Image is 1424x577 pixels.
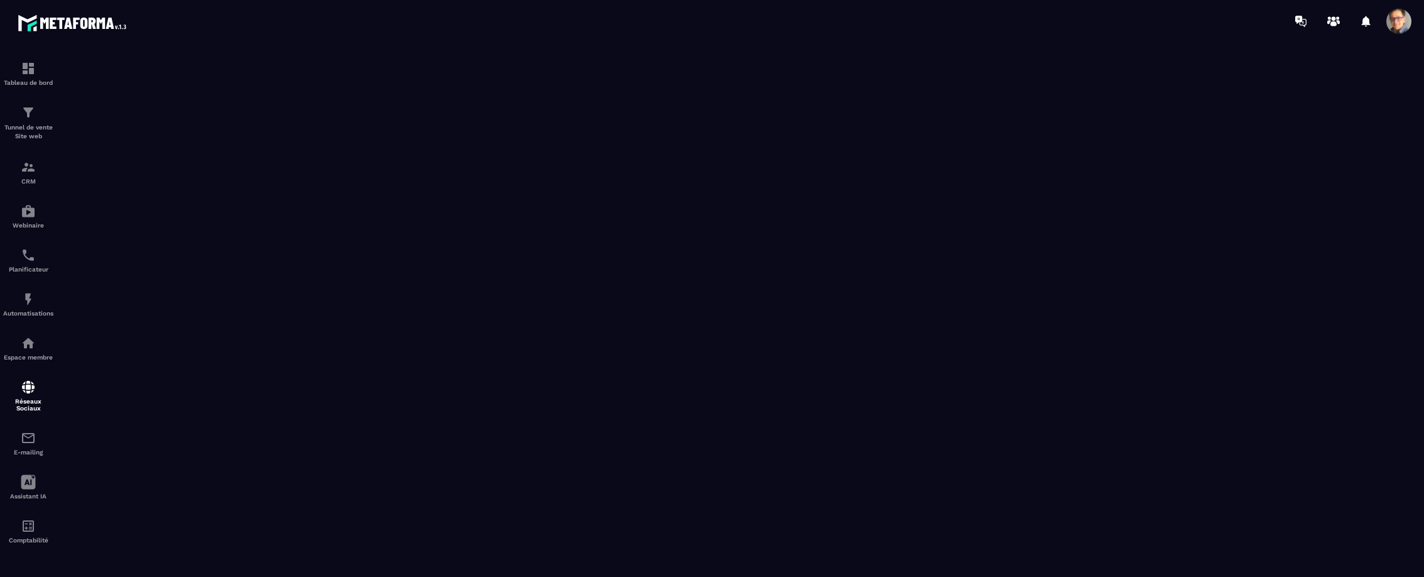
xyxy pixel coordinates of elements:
p: Automatisations [3,310,53,317]
p: Espace membre [3,354,53,361]
a: formationformationTunnel de vente Site web [3,96,53,150]
p: Tableau de bord [3,79,53,86]
img: scheduler [21,248,36,263]
a: emailemailE-mailing [3,421,53,465]
img: formation [21,61,36,76]
img: social-network [21,380,36,395]
a: automationsautomationsEspace membre [3,326,53,370]
p: CRM [3,178,53,185]
a: Assistant IA [3,465,53,509]
a: automationsautomationsWebinaire [3,194,53,238]
img: automations [21,204,36,219]
p: Tunnel de vente Site web [3,123,53,141]
p: Webinaire [3,222,53,229]
img: formation [21,160,36,175]
img: automations [21,292,36,307]
a: automationsautomationsAutomatisations [3,282,53,326]
img: formation [21,105,36,120]
p: Comptabilité [3,537,53,544]
a: social-networksocial-networkRéseaux Sociaux [3,370,53,421]
img: accountant [21,519,36,534]
a: formationformationTableau de bord [3,52,53,96]
img: email [21,431,36,446]
a: accountantaccountantComptabilité [3,509,53,553]
p: Planificateur [3,266,53,273]
img: automations [21,336,36,351]
img: logo [18,11,131,35]
p: Réseaux Sociaux [3,398,53,412]
p: Assistant IA [3,493,53,500]
p: E-mailing [3,449,53,456]
a: formationformationCRM [3,150,53,194]
a: schedulerschedulerPlanificateur [3,238,53,282]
